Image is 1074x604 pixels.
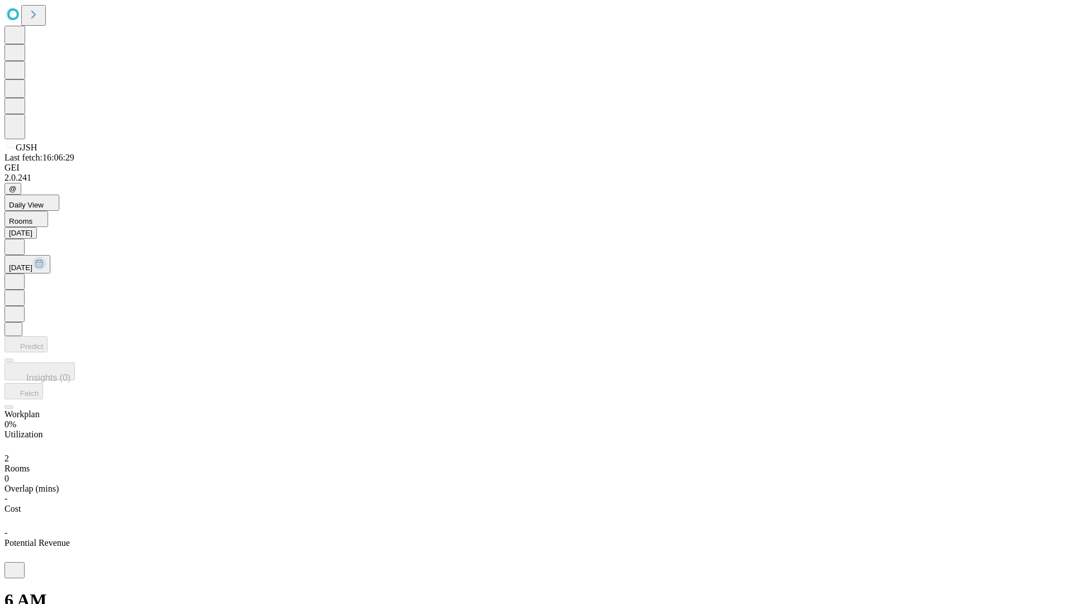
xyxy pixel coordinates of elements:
span: Potential Revenue [4,538,70,548]
span: Cost [4,504,21,513]
button: Insights (0) [4,362,75,380]
span: @ [9,185,17,193]
button: Daily View [4,195,59,211]
span: Overlap (mins) [4,484,59,493]
div: GEI [4,163,1070,173]
button: [DATE] [4,227,37,239]
span: [DATE] [9,263,32,272]
span: Rooms [4,464,30,473]
span: 0% [4,419,16,429]
span: Utilization [4,430,43,439]
button: Rooms [4,211,48,227]
button: [DATE] [4,255,50,273]
span: Workplan [4,409,40,419]
span: - [4,494,7,503]
button: Predict [4,336,48,352]
span: GJSH [16,143,37,152]
button: @ [4,183,21,195]
span: 0 [4,474,9,483]
button: Fetch [4,383,43,399]
span: Insights (0) [26,373,70,383]
span: - [4,528,7,537]
span: Daily View [9,201,44,209]
span: Rooms [9,217,32,225]
div: 2.0.241 [4,173,1070,183]
span: Last fetch: 16:06:29 [4,153,74,162]
span: 2 [4,454,9,463]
